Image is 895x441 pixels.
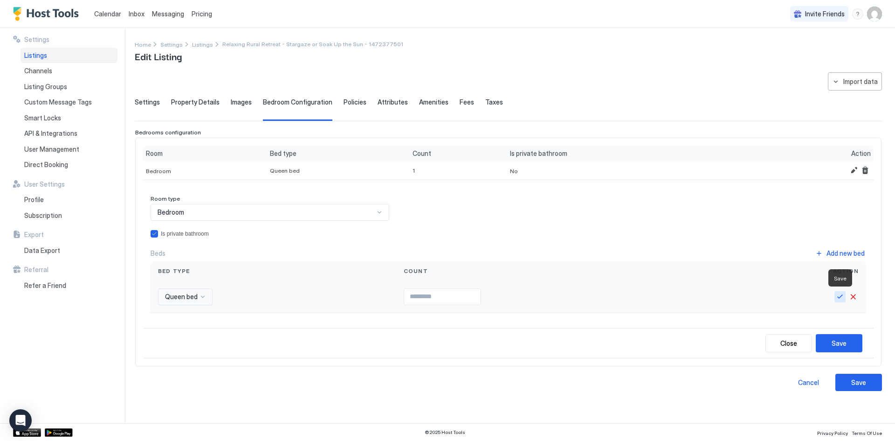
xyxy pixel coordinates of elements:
[160,39,183,49] a: Settings
[832,338,847,348] div: Save
[780,338,797,348] div: Close
[24,51,47,60] span: Listings
[419,98,448,106] span: Amenities
[21,79,117,95] a: Listing Groups
[24,83,67,91] span: Listing Groups
[135,98,160,106] span: Settings
[94,9,121,19] a: Calendar
[21,110,117,126] a: Smart Locks
[24,67,52,75] span: Channels
[129,9,145,19] a: Inbox
[413,167,415,174] span: 1
[151,249,165,258] span: Beds
[135,39,151,49] div: Breadcrumb
[192,39,213,49] div: Breadcrumb
[805,10,845,18] span: Invite Friends
[21,48,117,63] a: Listings
[835,374,882,391] button: Save
[851,378,866,387] div: Save
[129,10,145,18] span: Inbox
[826,248,865,258] div: Add new bed
[798,378,819,387] div: Cancel
[263,98,332,106] span: Bedroom Configuration
[485,98,503,106] span: Taxes
[852,8,863,20] div: menu
[165,293,198,301] span: Queen bed
[425,429,465,435] span: © 2025 Host Tools
[21,208,117,224] a: Subscription
[24,161,68,169] span: Direct Booking
[21,157,117,173] a: Direct Booking
[45,428,73,437] a: Google Play Store
[270,149,296,158] span: Bed type
[785,374,832,391] button: Cancel
[222,41,403,48] span: Breadcrumb
[21,141,117,157] a: User Management
[24,266,48,274] span: Referral
[13,428,41,437] div: App Store
[135,49,182,63] span: Edit Listing
[851,149,871,158] span: Action
[24,281,66,290] span: Refer a Friend
[833,267,859,275] span: Action
[270,167,300,174] span: Queen bed
[404,289,481,305] input: Input Field
[848,165,860,176] button: Edit
[24,231,44,239] span: Export
[94,10,121,18] span: Calendar
[231,98,252,106] span: Images
[161,231,209,237] div: Is private bathroom
[24,114,61,122] span: Smart Locks
[151,230,866,238] div: privateBathroom
[21,126,117,141] a: API & Integrations
[460,98,474,106] span: Fees
[192,10,212,18] span: Pricing
[404,267,428,275] span: Count
[21,94,117,110] a: Custom Message Tags
[24,129,77,138] span: API & Integrations
[160,39,183,49] div: Breadcrumb
[814,247,866,259] button: Add new bed
[413,149,431,158] span: Count
[21,63,117,79] a: Channels
[146,168,171,175] span: Bedroom
[344,98,366,106] span: Policies
[378,98,408,106] span: Attributes
[843,77,878,86] div: Import data
[151,195,180,202] span: Room type
[24,196,44,204] span: Profile
[24,145,79,154] span: User Management
[852,427,882,437] a: Terms Of Use
[158,267,190,275] span: Bed type
[24,180,65,189] span: User Settings
[510,168,518,175] span: No
[21,243,117,259] a: Data Export
[192,39,213,49] a: Listings
[192,41,213,48] span: Listings
[852,430,882,436] span: Terms Of Use
[817,430,848,436] span: Privacy Policy
[135,39,151,49] a: Home
[834,275,847,282] span: Save
[765,334,812,352] button: Close
[21,278,117,294] a: Refer a Friend
[860,165,871,176] button: Remove
[817,427,848,437] a: Privacy Policy
[13,7,83,21] a: Host Tools Logo
[834,291,846,302] button: Save
[9,409,32,432] div: Open Intercom Messenger
[21,192,117,208] a: Profile
[146,149,163,158] span: Room
[152,9,184,19] a: Messaging
[135,41,151,48] span: Home
[160,41,183,48] span: Settings
[867,7,882,21] div: User profile
[158,208,184,217] span: Bedroom
[135,129,201,136] span: Bedrooms configuration
[828,72,882,91] button: Import data
[152,10,184,18] span: Messaging
[24,211,62,220] span: Subscription
[510,149,567,158] span: Is private bathroom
